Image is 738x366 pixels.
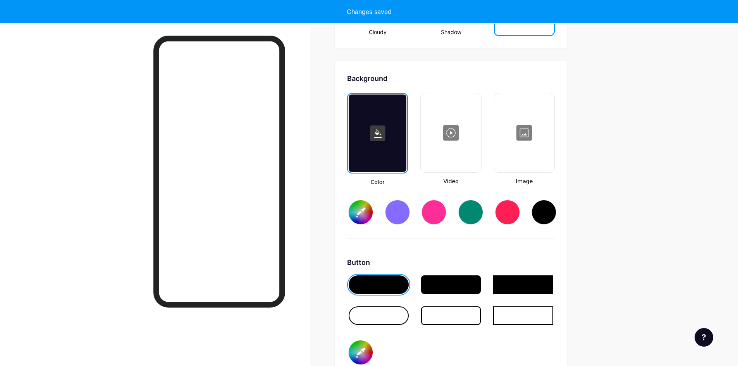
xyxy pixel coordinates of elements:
div: Shadow [420,28,481,36]
span: Image [494,177,555,186]
span: Color [347,178,408,186]
div: Button [347,257,555,268]
div: Background [347,73,555,84]
div: Changes saved [347,7,392,16]
span: Video [420,177,481,186]
div: Cloudy [347,28,408,36]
